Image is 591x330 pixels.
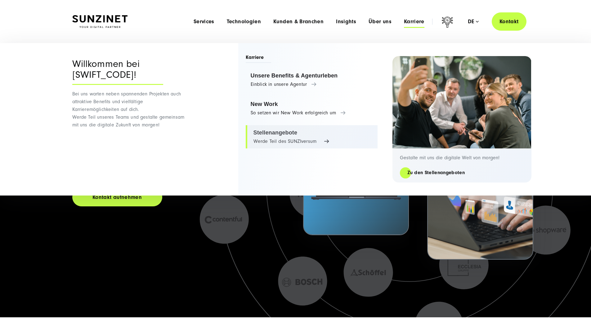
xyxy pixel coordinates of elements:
[72,188,162,206] a: Kontakt aufnehmen
[72,90,189,129] p: Bei uns warten neben spannenden Projekten auch attraktive Benefits und vielfältige Karrieremöglic...
[392,56,531,148] img: Digitalagentur und Internetagentur SUNZINET: 2 Frauen 3 Männer, die ein Selfie machen bei
[468,19,479,25] div: de
[400,169,472,176] a: Zu den Stellenangeboten
[246,68,378,92] a: Unsere Benefits & Agenturleben Einblick in unsere Agentur
[400,155,524,161] p: Gestalte mit uns die digitale Welt von morgen!
[194,19,214,25] a: Services
[404,19,424,25] a: Karriere
[246,97,378,120] a: New Work So setzen wir New Work erfolgreich um
[273,19,324,25] a: Kunden & Branchen
[246,125,378,149] a: Stellenangebote Werde Teil des SUNZIversum
[369,19,392,25] a: Über uns
[227,19,261,25] a: Technologien
[72,15,128,28] img: SUNZINET Full Service Digital Agentur
[336,19,356,25] a: Insights
[492,12,526,31] a: Kontakt
[72,59,163,85] div: Willkommen bei [SWIFT_CODE]!
[246,54,271,63] span: Karriere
